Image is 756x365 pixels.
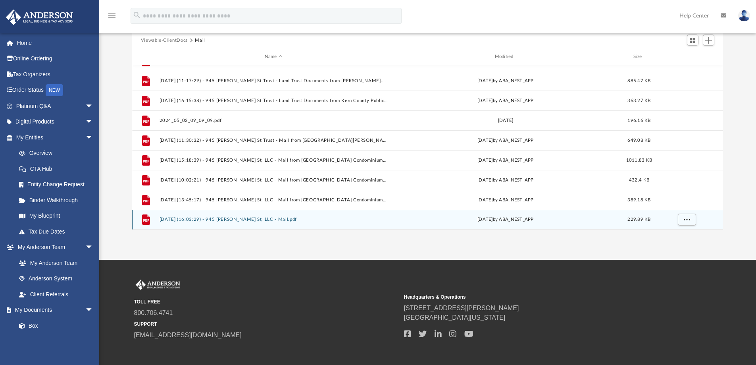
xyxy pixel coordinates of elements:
button: Switch to Grid View [687,35,699,46]
a: Binder Walkthrough [11,192,105,208]
a: Client Referrals [11,286,101,302]
a: CTA Hub [11,161,105,177]
img: User Pic [738,10,750,21]
a: Online Ordering [6,51,105,67]
a: Tax Due Dates [11,224,105,239]
button: More options [677,214,696,226]
img: Anderson Advisors Platinum Portal [134,280,182,290]
a: My Anderson Team [11,255,97,271]
button: Mail [195,37,205,44]
div: [DATE] by ABA_NEST_APP [391,137,620,144]
a: Meeting Minutes [11,334,101,350]
span: arrow_drop_down [85,239,101,256]
a: Home [6,35,105,51]
div: [DATE] [391,117,620,124]
a: Order StatusNEW [6,82,105,98]
small: Headquarters & Operations [404,294,668,301]
a: My Documentsarrow_drop_down [6,302,101,318]
div: [DATE] by ABA_NEST_APP [391,176,620,183]
span: arrow_drop_down [85,129,101,146]
span: 1011.83 KB [626,158,652,162]
a: My Anderson Teamarrow_drop_down [6,239,101,255]
a: menu [107,15,117,21]
a: Box [11,318,97,334]
a: Digital Productsarrow_drop_down [6,114,105,130]
button: [DATE] (11:30:32) - 945 [PERSON_NAME] St Trust - Mail from [GEOGRAPHIC_DATA][PERSON_NAME]pdf [159,138,388,143]
div: id [658,53,714,60]
span: arrow_drop_down [85,114,101,130]
a: My Blueprint [11,208,101,224]
button: [DATE] (15:18:39) - 945 [PERSON_NAME] St, LLC - Mail from [GEOGRAPHIC_DATA] Condominium Associati... [159,158,388,163]
button: [DATE] (13:45:17) - 945 [PERSON_NAME] St, LLC - Mail from [GEOGRAPHIC_DATA] Condominium Associati... [159,197,388,203]
div: [DATE] by ABA_NEST_APP [391,77,620,84]
button: Viewable-ClientDocs [141,37,188,44]
button: Add [703,35,715,46]
a: [GEOGRAPHIC_DATA][US_STATE] [404,314,506,321]
button: [DATE] (16:15:38) - 945 [PERSON_NAME] St Trust - Land Trust Documents from Kern County Public Wor... [159,98,388,103]
span: 229.89 KB [627,217,650,222]
span: arrow_drop_down [85,302,101,319]
a: My Entitiesarrow_drop_down [6,129,105,145]
span: 389.18 KB [627,197,650,202]
div: id [136,53,156,60]
a: Tax Organizers [6,66,105,82]
i: menu [107,11,117,21]
div: grid [132,65,723,230]
i: search [133,11,141,19]
span: 432.4 KB [629,178,649,182]
a: Anderson System [11,271,101,287]
small: TOLL FREE [134,298,398,305]
div: [DATE] by ABA_NEST_APP [391,196,620,203]
button: 2024_05_02_09_09_09.pdf [159,118,388,123]
a: Overview [11,145,105,161]
a: [EMAIL_ADDRESS][DOMAIN_NAME] [134,332,242,338]
a: Platinum Q&Aarrow_drop_down [6,98,105,114]
small: SUPPORT [134,321,398,328]
span: 363.27 KB [627,98,650,102]
span: 649.08 KB [627,138,650,142]
img: Anderson Advisors Platinum Portal [4,10,75,25]
button: [DATE] (16:03:29) - 945 [PERSON_NAME] St, LLC - Mail.pdf [159,217,388,222]
div: NEW [46,84,63,96]
div: [DATE] by ABA_NEST_APP [391,216,620,223]
a: [STREET_ADDRESS][PERSON_NAME] [404,305,519,311]
button: [DATE] (11:17:29) - 945 [PERSON_NAME] St Trust - Land Trust Documents from [PERSON_NAME].pdf [159,78,388,83]
div: [DATE] by ABA_NEST_APP [391,156,620,164]
span: arrow_drop_down [85,98,101,114]
span: 196.16 KB [627,118,650,122]
span: 885.47 KB [627,78,650,83]
a: 800.706.4741 [134,309,173,316]
a: Entity Change Request [11,177,105,193]
button: [DATE] (10:02:21) - 945 [PERSON_NAME] St, LLC - Mail from [GEOGRAPHIC_DATA] Condominium Associati... [159,178,388,183]
div: Modified [391,53,619,60]
div: Size [623,53,655,60]
div: Name [159,53,387,60]
div: [DATE] by ABA_NEST_APP [391,97,620,104]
